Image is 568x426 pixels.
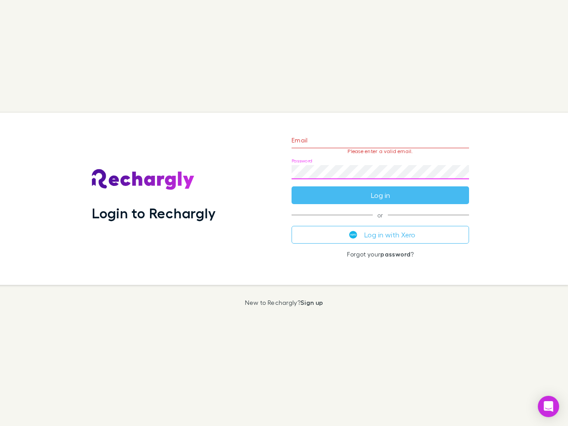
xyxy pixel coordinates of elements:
[292,226,469,244] button: Log in with Xero
[292,148,469,154] p: Please enter a valid email.
[292,251,469,258] p: Forgot your ?
[292,186,469,204] button: Log in
[92,205,216,221] h1: Login to Rechargly
[300,299,323,306] a: Sign up
[245,299,323,306] p: New to Rechargly?
[349,231,357,239] img: Xero's logo
[92,169,195,190] img: Rechargly's Logo
[380,250,410,258] a: password
[538,396,559,417] div: Open Intercom Messenger
[292,158,312,164] label: Password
